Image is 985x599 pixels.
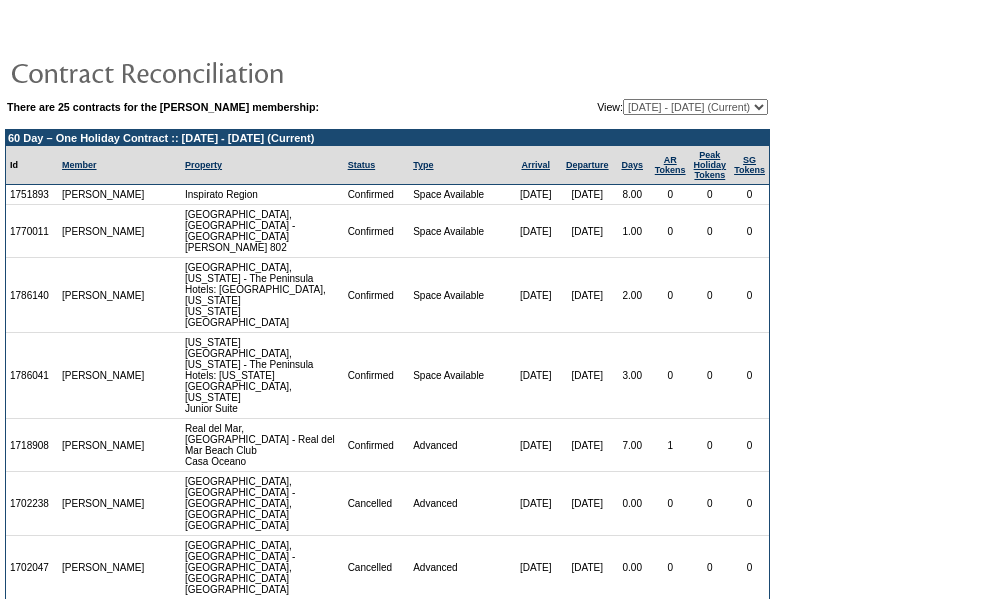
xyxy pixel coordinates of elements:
[730,205,769,258] td: 0
[561,333,614,419] td: [DATE]
[6,258,58,333] td: 1786140
[6,205,58,258] td: 1770011
[58,185,149,205] td: [PERSON_NAME]
[348,160,376,170] a: Status
[561,258,614,333] td: [DATE]
[614,205,651,258] td: 1.00
[510,185,560,205] td: [DATE]
[181,419,344,472] td: Real del Mar, [GEOGRAPHIC_DATA] - Real del Mar Beach Club Casa Oceano
[734,155,765,175] a: SGTokens
[510,205,560,258] td: [DATE]
[62,160,97,170] a: Member
[409,185,510,205] td: Space Available
[690,205,731,258] td: 0
[58,205,149,258] td: [PERSON_NAME]
[344,472,410,536] td: Cancelled
[181,205,344,258] td: [GEOGRAPHIC_DATA], [GEOGRAPHIC_DATA] - [GEOGRAPHIC_DATA] [PERSON_NAME] 802
[344,333,410,419] td: Confirmed
[58,258,149,333] td: [PERSON_NAME]
[409,333,510,419] td: Space Available
[690,419,731,472] td: 0
[510,333,560,419] td: [DATE]
[58,472,149,536] td: [PERSON_NAME]
[6,146,58,185] td: Id
[690,185,731,205] td: 0
[6,333,58,419] td: 1786041
[621,160,643,170] a: Days
[730,419,769,472] td: 0
[6,130,769,146] td: 60 Day – One Holiday Contract :: [DATE] - [DATE] (Current)
[6,419,58,472] td: 1718908
[566,160,609,170] a: Departure
[499,99,768,115] td: View:
[655,155,686,175] a: ARTokens
[510,419,560,472] td: [DATE]
[6,472,58,536] td: 1702238
[10,52,410,92] img: pgTtlContractReconciliation.gif
[521,160,550,170] a: Arrival
[181,258,344,333] td: [GEOGRAPHIC_DATA], [US_STATE] - The Peninsula Hotels: [GEOGRAPHIC_DATA], [US_STATE] [US_STATE][GE...
[181,333,344,419] td: [US_STATE][GEOGRAPHIC_DATA], [US_STATE] - The Peninsula Hotels: [US_STATE][GEOGRAPHIC_DATA], [US_...
[614,333,651,419] td: 3.00
[651,472,690,536] td: 0
[409,258,510,333] td: Space Available
[614,185,651,205] td: 8.00
[58,333,149,419] td: [PERSON_NAME]
[561,472,614,536] td: [DATE]
[730,333,769,419] td: 0
[58,419,149,472] td: [PERSON_NAME]
[730,472,769,536] td: 0
[6,185,58,205] td: 1751893
[561,419,614,472] td: [DATE]
[344,185,410,205] td: Confirmed
[181,472,344,536] td: [GEOGRAPHIC_DATA], [GEOGRAPHIC_DATA] - [GEOGRAPHIC_DATA], [GEOGRAPHIC_DATA] [GEOGRAPHIC_DATA]
[690,472,731,536] td: 0
[409,472,510,536] td: Advanced
[510,472,560,536] td: [DATE]
[614,472,651,536] td: 0.00
[409,205,510,258] td: Space Available
[651,419,690,472] td: 1
[614,258,651,333] td: 2.00
[730,258,769,333] td: 0
[651,185,690,205] td: 0
[690,258,731,333] td: 0
[344,205,410,258] td: Confirmed
[7,101,319,113] b: There are 25 contracts for the [PERSON_NAME] membership:
[694,150,727,180] a: Peak HolidayTokens
[651,205,690,258] td: 0
[344,419,410,472] td: Confirmed
[510,258,560,333] td: [DATE]
[614,419,651,472] td: 7.00
[413,160,433,170] a: Type
[185,160,222,170] a: Property
[409,419,510,472] td: Advanced
[651,333,690,419] td: 0
[344,258,410,333] td: Confirmed
[690,333,731,419] td: 0
[651,258,690,333] td: 0
[730,185,769,205] td: 0
[181,185,344,205] td: Inspirato Region
[561,185,614,205] td: [DATE]
[561,205,614,258] td: [DATE]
